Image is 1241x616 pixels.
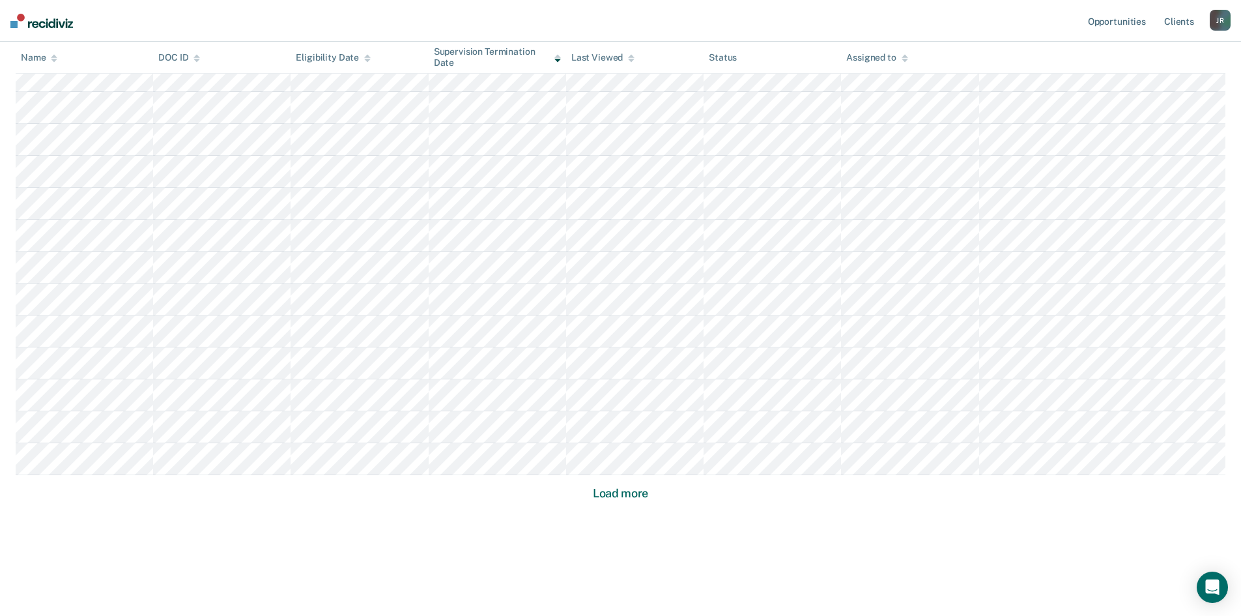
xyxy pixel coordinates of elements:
div: Eligibility Date [296,52,371,63]
div: Name [21,52,57,63]
div: Last Viewed [571,52,635,63]
div: J R [1210,10,1231,31]
div: Status [709,52,737,63]
img: Recidiviz [10,14,73,28]
div: Open Intercom Messenger [1197,572,1228,603]
button: JR [1210,10,1231,31]
div: Assigned to [846,52,907,63]
button: Load more [589,486,652,501]
div: DOC ID [158,52,200,63]
div: Supervision Termination Date [434,46,561,68]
